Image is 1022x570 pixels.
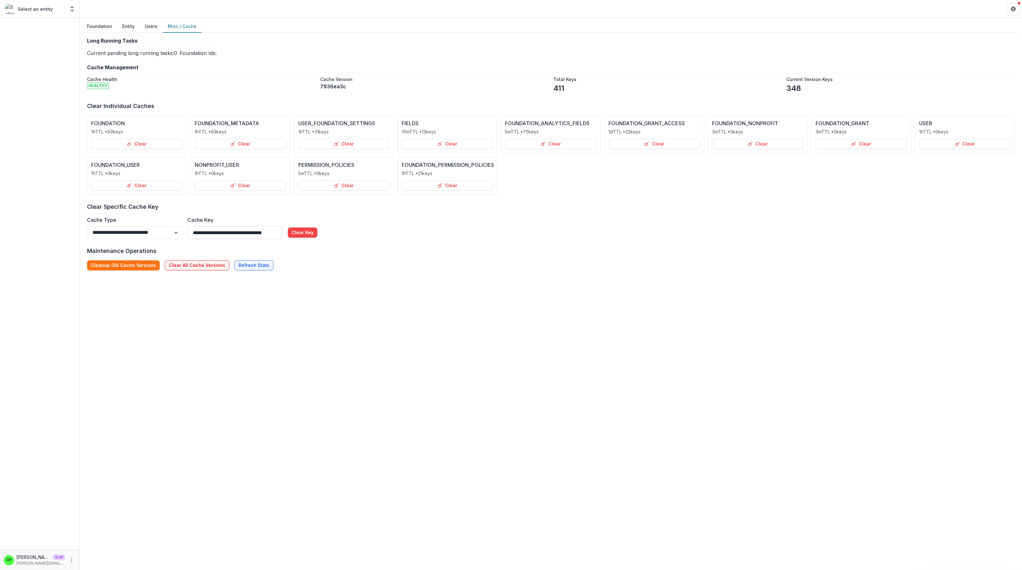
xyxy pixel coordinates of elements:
[786,76,1014,83] dt: Current Version Keys
[18,6,53,12] p: Select an entity
[401,161,494,169] p: FOUNDATION_PERMISSION_POLICIES
[815,139,907,149] button: Clear
[91,139,183,149] button: Clear
[87,83,109,89] span: healthy
[320,76,548,83] dt: Cache Version
[195,128,226,135] p: 1h TTL • 93 keys
[195,119,259,127] p: FOUNDATION_METADATA
[91,161,140,169] p: FOUNDATION_USER
[87,38,217,44] h2: Long Running Tasks
[608,119,685,127] p: FOUNDATION_GRANT_ACCESS
[786,83,1014,94] dd: 348
[298,170,329,177] p: 5m TTL • 0 keys
[815,119,869,127] p: FOUNDATION_GRANT
[505,128,539,135] p: 5m TTL • 75 keys
[401,128,436,135] p: 10m TTL • 13 keys
[68,3,77,15] button: Open entity switcher
[712,128,743,135] p: 3m TTL • 0 keys
[608,139,700,149] button: Clear
[91,128,123,135] p: 1h TTL • 93 keys
[87,216,178,224] label: Cache Type
[298,128,329,135] p: 1h TTL • 31 keys
[919,128,948,135] p: 1h TTL • 0 keys
[87,64,1014,71] h2: Cache Management
[401,139,493,149] button: Clear
[87,49,177,57] p: Current pending long running tasks: 0
[919,119,932,127] p: USER
[608,128,641,135] p: 1d TTL • 22 keys
[91,180,183,191] button: Clear
[195,161,239,169] p: NONPROFIT_USER
[195,170,224,177] p: 1h TTL • 0 keys
[187,216,279,224] label: Cache Key
[117,20,140,33] button: Entity
[87,260,160,270] button: Cleanup Old Cache Versions
[140,20,163,33] button: Users
[288,227,317,238] button: Clear Key
[5,4,15,14] img: Select an entity
[298,119,375,127] p: USER_FOUNDATION_SETTINGS
[91,170,120,177] p: 1h TTL • 0 keys
[53,554,65,560] p: Staff
[17,560,65,566] p: [PERSON_NAME][EMAIL_ADDRESS][DOMAIN_NAME]
[320,83,548,90] dd: 7936ea3c
[553,76,781,83] dt: Total Keys
[712,139,803,149] button: Clear
[68,556,75,564] button: More
[401,170,432,177] p: 1h TTL • 21 keys
[87,102,1014,110] p: Clear Individual Caches
[180,49,217,57] p: Foundation Ids:
[82,20,117,33] button: Foundation
[298,180,390,191] button: Clear
[815,128,846,135] p: 3m TTL • 0 keys
[234,260,273,270] button: Refresh Stats
[298,139,390,149] button: Clear
[87,202,1014,211] p: Clear Specific Cache Key
[195,139,286,149] button: Clear
[505,119,589,127] p: FOUNDATION_ANALYTICS_FIELDS
[401,180,493,191] button: Clear
[553,83,781,94] dd: 411
[165,260,229,270] button: Clear All Cache Versions
[1007,3,1019,15] button: Get Help
[17,554,50,560] p: [PERSON_NAME]
[401,119,418,127] p: FIELDS
[919,139,1010,149] button: Clear
[195,180,286,191] button: Clear
[87,76,315,83] dt: Cache Health
[163,20,202,33] button: Misc / Cache
[505,139,596,149] button: Clear
[87,247,1014,255] p: Maintenance Operations
[712,119,778,127] p: FOUNDATION_NONPROFIT
[91,119,125,127] p: FOUNDATION
[298,161,354,169] p: PERMISSION_POLICIES
[6,558,12,562] div: Griffin Perry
